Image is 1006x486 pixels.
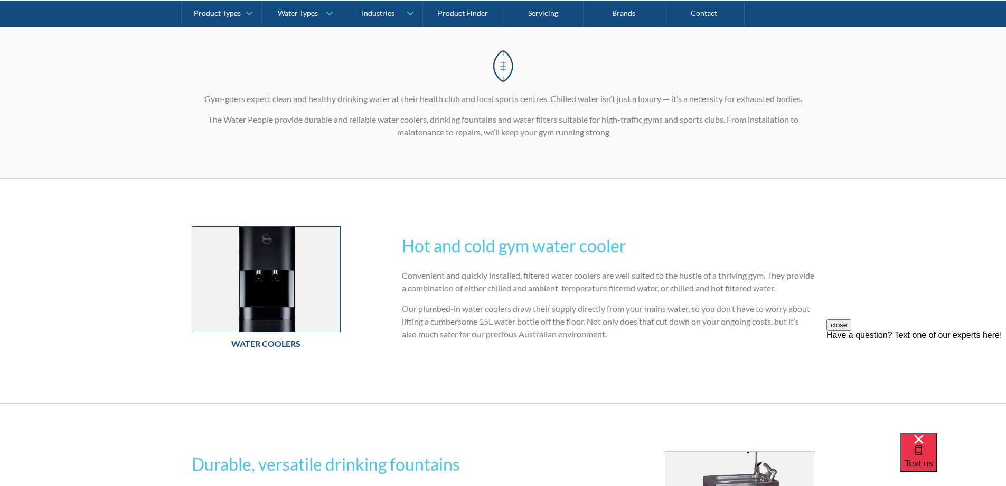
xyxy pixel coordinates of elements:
[826,319,1006,446] iframe: podium webchat widget prompt
[192,226,341,355] a: Water CoolersWater Coolers
[192,93,815,105] p: Gym-goers expect clean and healthy drinking water at their health club and local sports centres. ...
[192,337,341,350] h6: Water Coolers
[192,227,341,332] img: Water Coolers
[278,8,318,17] div: Water Types
[194,8,241,17] div: Product Types
[402,233,814,259] h2: Hot and cold gym water cooler
[362,8,394,17] div: Industries
[402,269,814,295] p: Convenient and quickly installed, filtered water coolers are well suited to the hustle of a thriv...
[192,452,604,477] h2: Durable, versatile drinking fountains
[900,433,1006,486] iframe: podium webchat widget bubble
[192,113,815,139] p: The Water People provide durable and reliable water coolers, drinking fountains and water filters...
[402,302,814,341] p: Our plumbed-in water coolers draw their supply directly from your mains water, so you don’t have ...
